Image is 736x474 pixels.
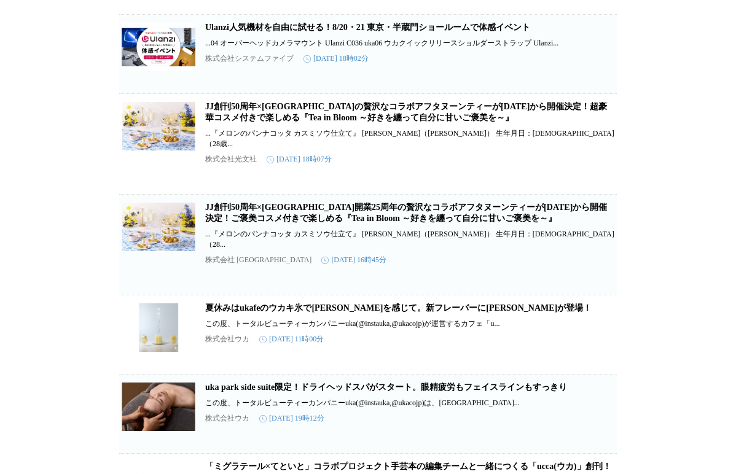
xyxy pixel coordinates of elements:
p: 株式会社システムファイブ [205,53,294,64]
time: [DATE] 18時07分 [267,154,332,165]
p: この度、トータルビューティーカンパニーuka(@instauka,@ukacojp)が運営するカフェ「u... [205,319,614,329]
a: JJ創刊50周年×[GEOGRAPHIC_DATA]開業25周年の贅沢なコラボアフタヌーンティーが[DATE]から開催決定！ご褒美コスメ付きで楽しめる『Tea in Bloom ～好きを纏って自... [205,203,607,223]
img: uka park side suite限定！ドライヘッドスパがスタート。眼精疲労もフェイスラインもすっきり [122,382,195,431]
img: JJ創刊50周年×東京ドームホテル開業25周年の贅沢なコラボアフタヌーンティーが9月2日から開催決定！ご褒美コスメ付きで楽しめる『Tea in Bloom ～好きを纏って自分に甘いご褒美を～』 [122,202,195,251]
p: 株式会社光文社 [205,154,257,165]
p: 株式会社ウカ [205,413,249,424]
time: [DATE] 16時45分 [321,255,386,265]
time: [DATE] 18時02分 [303,53,369,64]
a: 「ミグラテール×てといと」コラボプロジェクト手芸本の編集チームと一緒につくる「ucca(ウカ)」創刊！ [205,462,611,471]
a: uka park side suite限定！ドライヘッドスパがスタート。眼精疲労もフェイスラインもすっきり [205,383,567,392]
time: [DATE] 19時12分 [259,413,324,424]
p: 株式会社ウカ [205,334,249,344]
p: 株式会社 [GEOGRAPHIC_DATA] [205,255,311,265]
a: Ulanzi人気機材を自由に試せる！8/20・21 東京・半蔵門ショールームで体感イベント [205,23,530,32]
time: [DATE] 11時00分 [259,334,324,344]
img: JJ創刊50周年×東京ドームホテルの贅沢なコラボアフタヌーンティーが9月2日から開催決定！超豪華コスメ付きで楽しめる『Tea in Bloom ～好きを纏って自分に甘いご褒美を～』 [122,101,195,150]
p: この度、トータルビューティーカンパニーuka(@instauka,@ukacojp)は、[GEOGRAPHIC_DATA]... [205,398,614,408]
img: 夏休みはukafeのウカキ氷で涼を感じて。新フレーバーにレモンが登場！ [122,303,195,352]
img: Ulanzi人気機材を自由に試せる！8/20・21 東京・半蔵門ショールームで体感イベント [122,22,195,71]
a: 夏休みはukafeのウカキ氷で[PERSON_NAME]を感じて。新フレーバーに[PERSON_NAME]が登場！ [205,303,592,313]
p: ...04 オーバーヘッドカメラマウント Ulanzi C036 uka06 ウカクイックリリースショルダーストラップ Ulanzi... [205,38,614,49]
p: ...『メロンのパンナコッタ カスミソウ仕立て』 [PERSON_NAME]（[PERSON_NAME]） 生年月日：[DEMOGRAPHIC_DATA]（28歳... [205,128,614,149]
a: JJ創刊50周年×[GEOGRAPHIC_DATA]の贅沢なコラボアフタヌーンティーが[DATE]から開催決定！超豪華コスメ付きで楽しめる『Tea in Bloom ～好きを纏って自分に甘いご褒... [205,102,607,122]
p: ...『メロンのパンナコッタ カスミソウ仕立て』 [PERSON_NAME]（[PERSON_NAME]） 生年月日：[DEMOGRAPHIC_DATA]（28... [205,229,614,250]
